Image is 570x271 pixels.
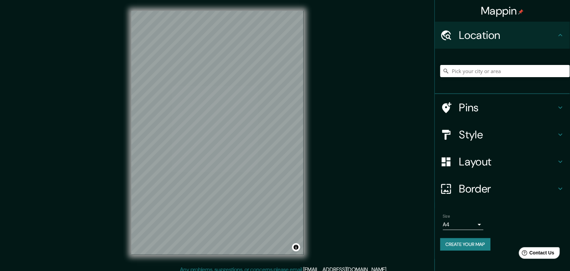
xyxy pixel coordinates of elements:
[435,175,570,202] div: Border
[459,155,556,168] h4: Layout
[435,148,570,175] div: Layout
[481,4,524,18] h4: Mappin
[459,28,556,42] h4: Location
[435,121,570,148] div: Style
[459,101,556,114] h4: Pins
[518,9,524,15] img: pin-icon.png
[435,94,570,121] div: Pins
[440,65,570,77] input: Pick your city or area
[443,219,484,230] div: A4
[443,213,450,219] label: Size
[459,182,556,196] h4: Border
[292,243,300,251] button: Toggle attribution
[459,128,556,141] h4: Style
[435,22,570,49] div: Location
[440,238,491,251] button: Create your map
[510,245,563,264] iframe: Help widget launcher
[131,11,304,255] canvas: Map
